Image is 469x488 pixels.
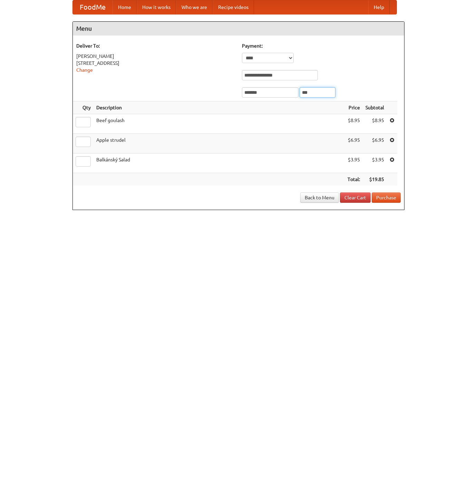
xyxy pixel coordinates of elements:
h5: Payment: [242,42,401,49]
h5: Deliver To: [76,42,235,49]
a: How it works [137,0,176,14]
div: [PERSON_NAME] [76,53,235,60]
th: Description [94,101,345,114]
th: Qty [73,101,94,114]
td: $3.95 [345,153,363,173]
td: $8.95 [345,114,363,134]
a: FoodMe [73,0,113,14]
td: Apple strudel [94,134,345,153]
td: $6.95 [345,134,363,153]
td: $8.95 [363,114,387,134]
a: Who we are [176,0,213,14]
td: Beef goulash [94,114,345,134]
a: Help [368,0,390,14]
th: Subtotal [363,101,387,114]
td: $6.95 [363,134,387,153]
a: Home [113,0,137,14]
th: Total: [345,173,363,186]
h4: Menu [73,22,404,36]
td: $3.95 [363,153,387,173]
div: [STREET_ADDRESS] [76,60,235,67]
a: Change [76,67,93,73]
button: Purchase [372,192,401,203]
th: Price [345,101,363,114]
a: Back to Menu [300,192,339,203]
td: Balkánský Salad [94,153,345,173]
a: Clear Cart [340,192,371,203]
th: $19.85 [363,173,387,186]
a: Recipe videos [213,0,254,14]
